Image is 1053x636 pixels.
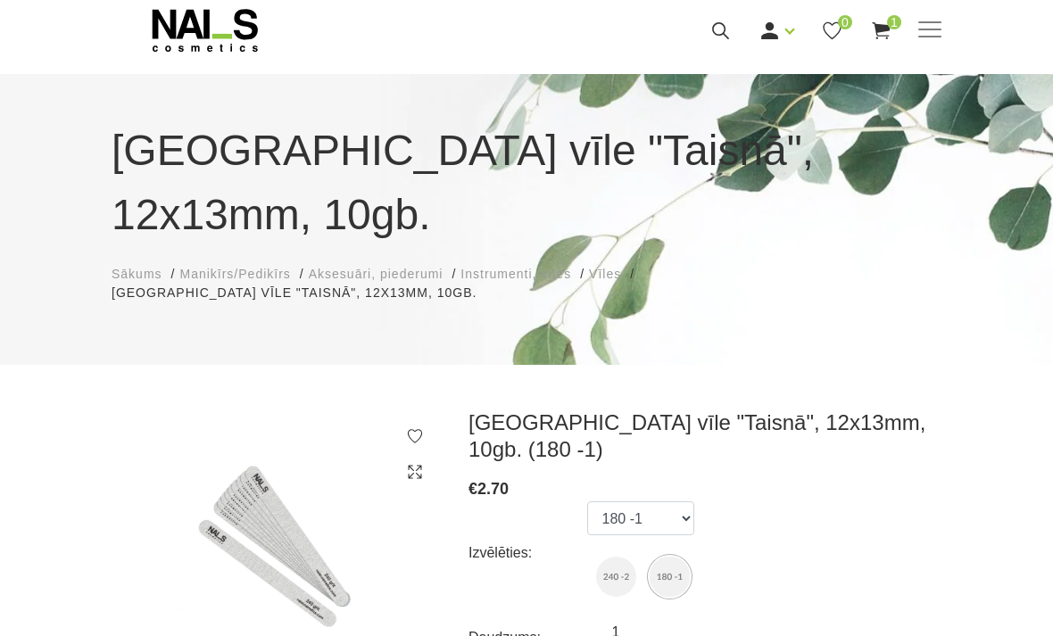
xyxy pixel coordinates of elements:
span: € [468,480,477,498]
span: Aksesuāri, piederumi [309,267,444,281]
div: Izvēlēties: [468,539,587,567]
a: 1 [870,20,892,42]
li: [GEOGRAPHIC_DATA] vīle "Taisnā", 12x13mm, 10gb. [112,284,494,302]
span: Vīles [589,267,621,281]
a: Manikīrs/Pedikīrs [179,265,290,284]
span: 1 [887,15,901,29]
img: Pārlīmējamā vīle "Taisnā", 12x13mm, 10gb. (180 -1) [650,557,690,597]
span: Sākums [112,267,162,281]
h3: [GEOGRAPHIC_DATA] vīle "Taisnā", 12x13mm, 10gb. (180 -1) [468,409,941,463]
span: Instrumenti, vīles [460,267,571,281]
h1: [GEOGRAPHIC_DATA] vīle "Taisnā", 12x13mm, 10gb. [112,119,941,247]
a: 0 [821,20,843,42]
span: 0 [838,15,852,29]
img: Pārlīmējamā vīle "Taisnā", 12x13mm, 10gb. (240 -2) [596,557,636,597]
a: Vīles [589,265,621,284]
span: Manikīrs/Pedikīrs [179,267,290,281]
a: Instrumenti, vīles [460,265,571,284]
a: Aksesuāri, piederumi [309,265,444,284]
a: Sākums [112,265,162,284]
span: 2.70 [477,480,509,498]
